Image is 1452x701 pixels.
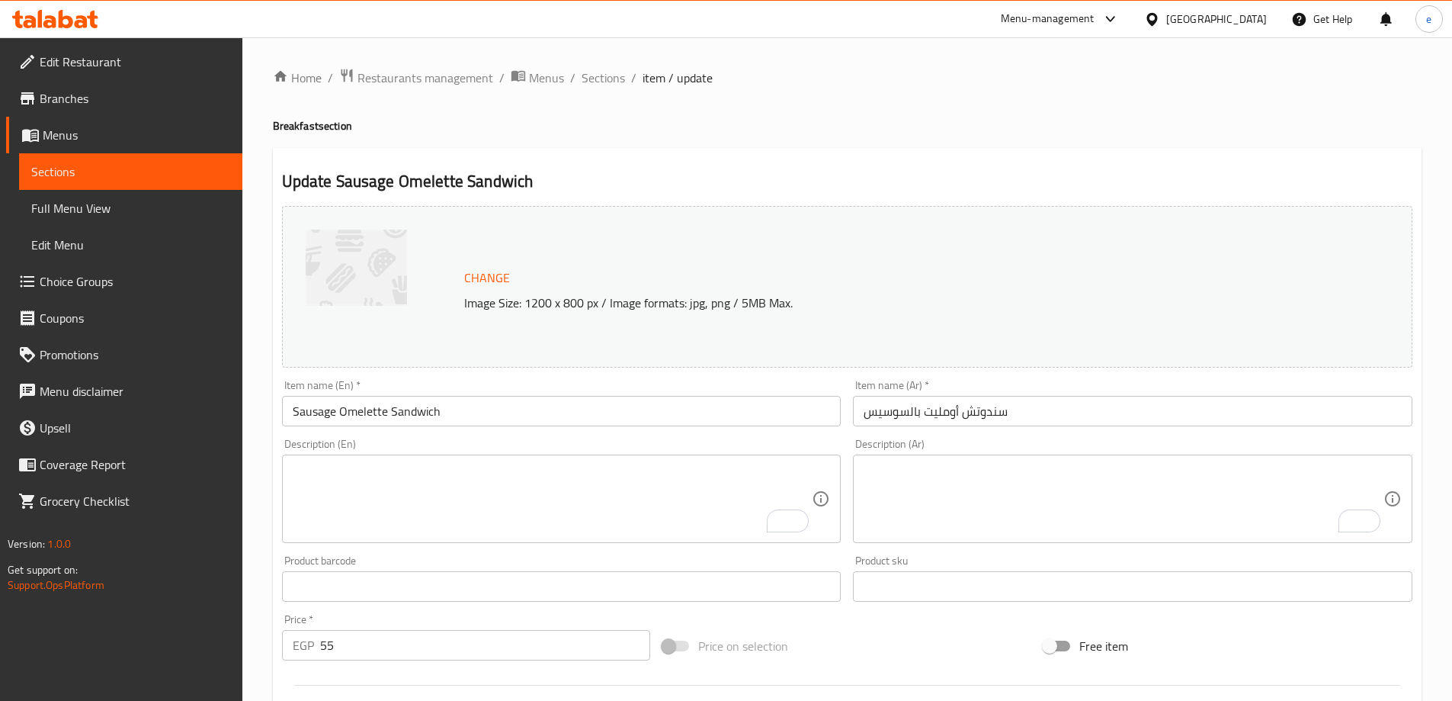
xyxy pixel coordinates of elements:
[853,396,1412,426] input: Enter name Ar
[40,89,230,108] span: Branches
[8,575,104,595] a: Support.OpsPlatform
[43,126,230,144] span: Menus
[31,199,230,217] span: Full Menu View
[306,230,407,306] img: mmw_638933907701625471
[8,560,78,580] span: Get support on:
[1079,637,1128,655] span: Free item
[8,534,45,554] span: Version:
[320,630,651,661] input: Please enter price
[293,636,314,654] p: EGP
[40,382,230,400] span: Menu disclaimer
[6,300,242,336] a: Coupons
[40,309,230,327] span: Coupons
[864,463,1383,535] textarea: To enrich screen reader interactions, please activate Accessibility in Grammarly extension settings
[357,69,493,87] span: Restaurants management
[40,53,230,71] span: Edit Restaurant
[1426,11,1431,27] span: e
[6,263,242,300] a: Choice Groups
[339,68,493,88] a: Restaurants management
[1001,10,1095,28] div: Menu-management
[570,69,575,87] li: /
[293,463,813,535] textarea: To enrich screen reader interactions, please activate Accessibility in Grammarly extension settings
[6,117,242,153] a: Menus
[31,162,230,181] span: Sections
[282,170,1412,193] h2: Update Sausage Omelette Sandwich
[529,69,564,87] span: Menus
[6,410,242,446] a: Upsell
[464,267,510,289] span: Change
[40,455,230,474] span: Coverage Report
[458,262,516,294] button: Change
[40,346,230,364] span: Promotions
[6,43,242,80] a: Edit Restaurant
[6,483,242,519] a: Grocery Checklist
[273,118,1422,133] h4: Breakfast section
[6,373,242,410] a: Menu disclaimer
[282,396,841,426] input: Enter name En
[853,571,1412,602] input: Please enter product sku
[458,294,1271,312] p: Image Size: 1200 x 800 px / Image formats: jpg, png / 5MB Max.
[273,68,1422,88] nav: breadcrumb
[1166,11,1267,27] div: [GEOGRAPHIC_DATA]
[6,336,242,373] a: Promotions
[6,80,242,117] a: Branches
[582,69,625,87] a: Sections
[6,446,242,483] a: Coverage Report
[698,637,788,655] span: Price on selection
[19,153,242,190] a: Sections
[511,68,564,88] a: Menus
[643,69,713,87] span: item / update
[40,492,230,510] span: Grocery Checklist
[31,236,230,254] span: Edit Menu
[19,190,242,227] a: Full Menu View
[282,571,841,602] input: Please enter product barcode
[47,534,71,554] span: 1.0.0
[631,69,636,87] li: /
[328,69,333,87] li: /
[499,69,505,87] li: /
[40,419,230,437] span: Upsell
[273,69,322,87] a: Home
[19,227,242,263] a: Edit Menu
[40,272,230,291] span: Choice Groups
